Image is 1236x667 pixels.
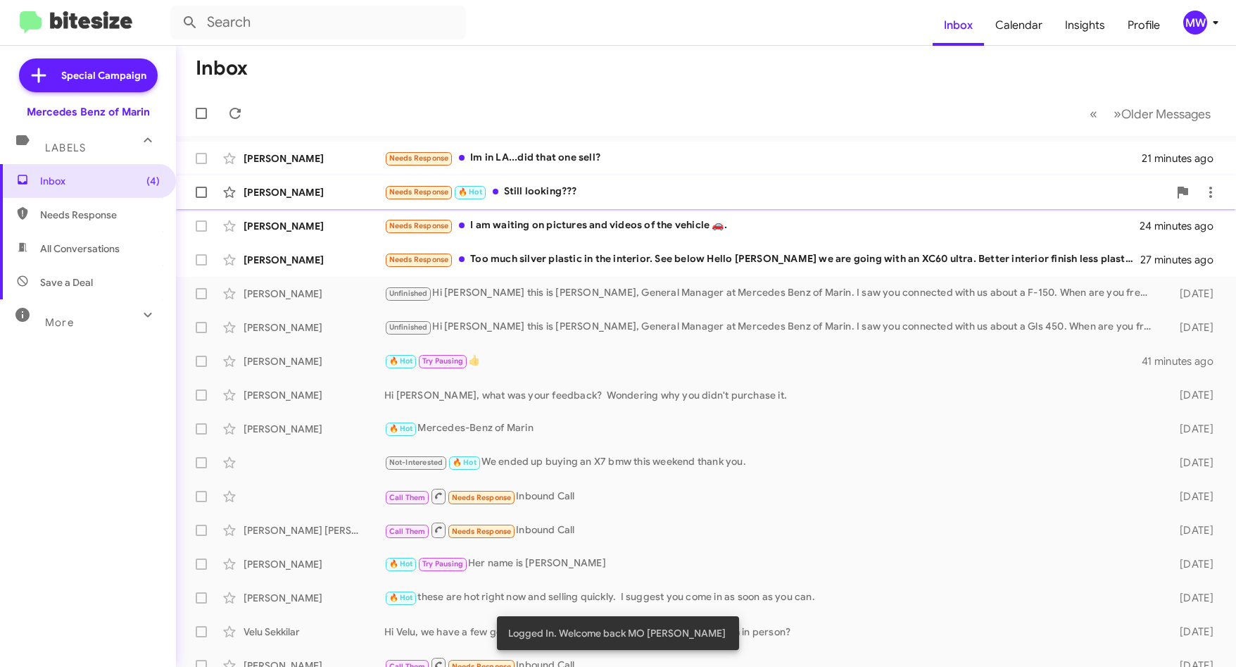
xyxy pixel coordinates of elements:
[458,187,482,197] span: 🔥 Hot
[1159,287,1225,301] div: [DATE]
[244,151,384,166] div: [PERSON_NAME]
[244,422,384,436] div: [PERSON_NAME]
[389,493,426,502] span: Call Them
[244,219,384,233] div: [PERSON_NAME]
[384,150,1142,166] div: Im in LA...did that one sell?
[19,58,158,92] a: Special Campaign
[244,591,384,605] div: [PERSON_NAME]
[384,218,1140,234] div: I am waiting on pictures and videos of the vehicle 🚗.
[389,458,443,467] span: Not-Interested
[1140,253,1225,267] div: 27 minutes ago
[1105,99,1219,128] button: Next
[1090,105,1097,123] span: «
[1159,456,1225,470] div: [DATE]
[244,185,384,199] div: [PERSON_NAME]
[1159,422,1225,436] div: [DATE]
[1159,388,1225,402] div: [DATE]
[389,221,449,230] span: Needs Response
[422,559,463,568] span: Try Pausing
[1159,557,1225,571] div: [DATE]
[1142,354,1225,368] div: 41 minutes ago
[40,242,120,256] span: All Conversations
[384,251,1140,268] div: Too much silver plastic in the interior. See below Hello [PERSON_NAME] we are going with an XC60 ...
[389,187,449,197] span: Needs Response
[1114,105,1121,123] span: »
[1054,5,1116,46] a: Insights
[1142,151,1225,166] div: 21 minutes ago
[1159,490,1225,504] div: [DATE]
[40,208,160,222] span: Needs Response
[1121,106,1211,122] span: Older Messages
[27,105,150,119] div: Mercedes Benz of Marin
[40,275,93,289] span: Save a Deal
[384,556,1159,572] div: Her name is [PERSON_NAME]
[1140,219,1225,233] div: 24 minutes ago
[244,320,384,335] div: [PERSON_NAME]
[146,174,160,188] span: (4)
[384,388,1159,402] div: Hi [PERSON_NAME], what was your feedback? Wondering why you didn't purchase it.
[384,454,1159,470] div: We ended up buying an X7 bmw this weekend thank you.
[384,590,1159,606] div: these are hot right now and selling quickly. I suggest you come in as soon as you can.
[389,323,428,332] span: Unfinished
[244,287,384,301] div: [PERSON_NAME]
[1159,625,1225,639] div: [DATE]
[1159,591,1225,605] div: [DATE]
[384,521,1159,539] div: Inbound Call
[1116,5,1171,46] a: Profile
[244,523,384,537] div: [PERSON_NAME] [PERSON_NAME]
[384,319,1159,335] div: Hi [PERSON_NAME] this is [PERSON_NAME], General Manager at Mercedes Benz of Marin. I saw you conn...
[389,424,413,433] span: 🔥 Hot
[1082,99,1219,128] nav: Page navigation example
[244,354,384,368] div: [PERSON_NAME]
[61,68,146,82] span: Special Campaign
[384,184,1168,200] div: Still looking???
[389,527,426,536] span: Call Them
[384,353,1142,369] div: 👍
[1081,99,1106,128] button: Previous
[384,285,1159,301] div: Hi [PERSON_NAME] this is [PERSON_NAME], General Manager at Mercedes Benz of Marin. I saw you conn...
[45,142,86,154] span: Labels
[422,356,463,366] span: Try Pausing
[244,388,384,402] div: [PERSON_NAME]
[389,255,449,264] span: Needs Response
[244,253,384,267] div: [PERSON_NAME]
[452,527,512,536] span: Needs Response
[1159,523,1225,537] div: [DATE]
[389,356,413,366] span: 🔥 Hot
[196,57,248,80] h1: Inbox
[384,420,1159,437] div: Mercedes-Benz of Marin
[40,174,160,188] span: Inbox
[244,625,384,639] div: Velu Sekkilar
[1183,11,1207,35] div: MW
[984,5,1054,46] a: Calendar
[170,6,466,39] input: Search
[933,5,984,46] a: Inbox
[384,625,1159,639] div: Hi Velu, we have a few good options. What time can you come in to see them in person?
[389,154,449,163] span: Needs Response
[453,458,477,467] span: 🔥 Hot
[452,493,512,502] span: Needs Response
[45,316,74,329] span: More
[1159,320,1225,335] div: [DATE]
[508,626,726,640] span: Logged In. Welcome back MO [PERSON_NAME]
[384,487,1159,505] div: Inbound Call
[389,289,428,298] span: Unfinished
[389,593,413,602] span: 🔥 Hot
[389,559,413,568] span: 🔥 Hot
[244,557,384,571] div: [PERSON_NAME]
[1171,11,1221,35] button: MW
